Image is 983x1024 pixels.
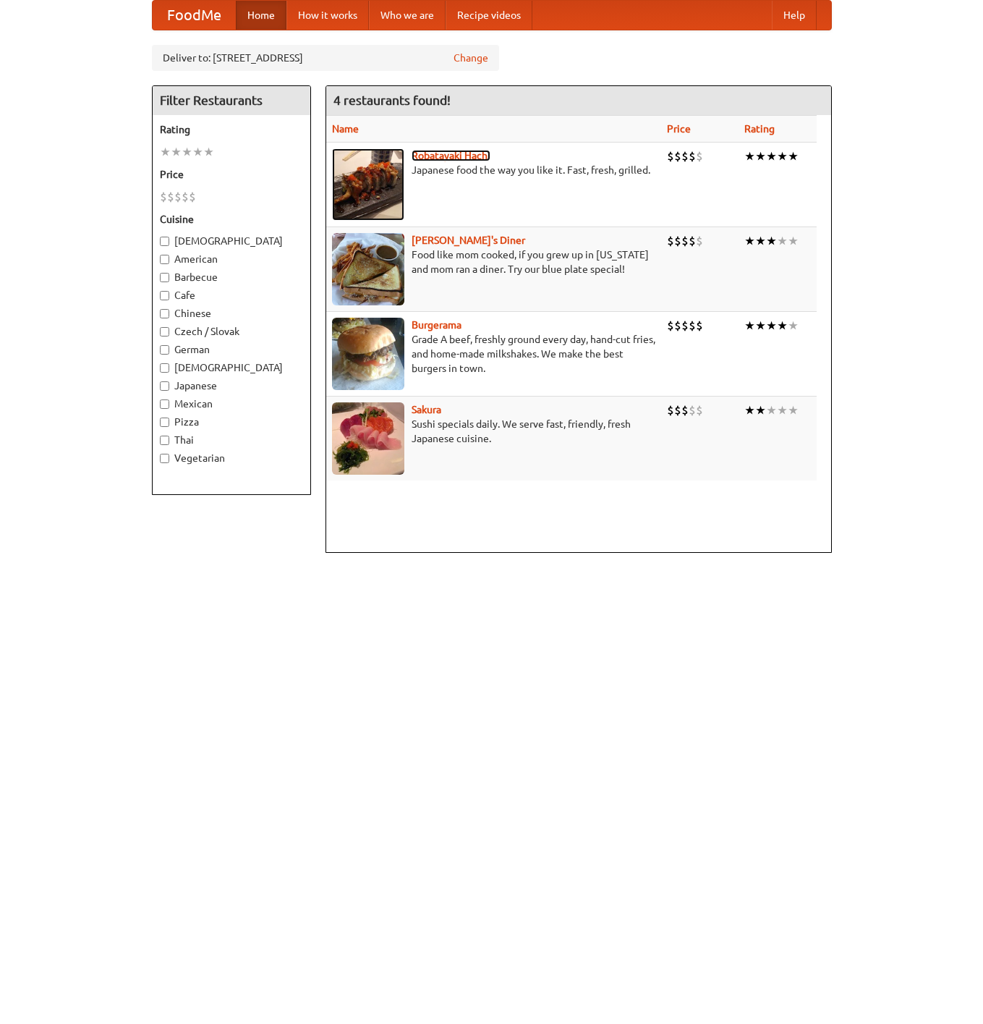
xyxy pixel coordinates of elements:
li: $ [681,318,689,334]
label: German [160,342,303,357]
li: $ [189,189,196,205]
input: Czech / Slovak [160,327,169,337]
li: ★ [755,402,766,418]
li: ★ [766,148,777,164]
img: sallys.jpg [332,233,404,305]
li: ★ [777,402,788,418]
a: Who we are [369,1,446,30]
li: ★ [788,233,799,249]
h5: Cuisine [160,212,303,227]
li: ★ [766,402,777,418]
input: Vegetarian [160,454,169,463]
input: Chinese [160,309,169,318]
input: German [160,345,169,355]
p: Food like mom cooked, if you grew up in [US_STATE] and mom ran a diner. Try our blue plate special! [332,247,655,276]
li: $ [674,402,681,418]
input: Mexican [160,399,169,409]
li: $ [674,148,681,164]
a: Recipe videos [446,1,532,30]
li: ★ [203,144,214,160]
h4: Filter Restaurants [153,86,310,115]
input: Pizza [160,418,169,427]
h5: Rating [160,122,303,137]
input: Barbecue [160,273,169,282]
li: ★ [755,233,766,249]
li: ★ [755,318,766,334]
div: Deliver to: [STREET_ADDRESS] [152,45,499,71]
li: $ [689,402,696,418]
li: $ [667,233,674,249]
li: ★ [171,144,182,160]
a: Change [454,51,488,65]
li: $ [689,233,696,249]
a: FoodMe [153,1,236,30]
li: ★ [182,144,192,160]
li: $ [674,318,681,334]
label: Chinese [160,306,303,321]
a: Help [772,1,817,30]
a: [PERSON_NAME]'s Diner [412,234,525,246]
input: Japanese [160,381,169,391]
input: [DEMOGRAPHIC_DATA] [160,363,169,373]
ng-pluralize: 4 restaurants found! [333,93,451,107]
li: $ [667,318,674,334]
li: ★ [744,318,755,334]
li: ★ [160,144,171,160]
p: Grade A beef, freshly ground every day, hand-cut fries, and home-made milkshakes. We make the bes... [332,332,655,376]
img: burgerama.jpg [332,318,404,390]
input: Thai [160,436,169,445]
li: $ [689,148,696,164]
li: ★ [766,318,777,334]
label: [DEMOGRAPHIC_DATA] [160,234,303,248]
li: ★ [744,233,755,249]
li: $ [696,318,703,334]
label: Pizza [160,415,303,429]
label: Czech / Slovak [160,324,303,339]
input: Cafe [160,291,169,300]
label: Japanese [160,378,303,393]
li: ★ [192,144,203,160]
li: $ [667,148,674,164]
li: $ [667,402,674,418]
li: ★ [777,233,788,249]
a: Rating [744,123,775,135]
p: Japanese food the way you like it. Fast, fresh, grilled. [332,163,655,177]
label: Barbecue [160,270,303,284]
img: sakura.jpg [332,402,404,475]
li: $ [167,189,174,205]
a: Name [332,123,359,135]
label: Cafe [160,288,303,302]
li: $ [174,189,182,205]
input: [DEMOGRAPHIC_DATA] [160,237,169,246]
li: $ [681,233,689,249]
label: [DEMOGRAPHIC_DATA] [160,360,303,375]
p: Sushi specials daily. We serve fast, friendly, fresh Japanese cuisine. [332,417,655,446]
label: Thai [160,433,303,447]
li: ★ [788,148,799,164]
a: Burgerama [412,319,461,331]
a: Home [236,1,286,30]
a: Price [667,123,691,135]
li: ★ [788,402,799,418]
a: Sakura [412,404,441,415]
li: ★ [744,148,755,164]
label: Vegetarian [160,451,303,465]
li: ★ [788,318,799,334]
h5: Price [160,167,303,182]
li: ★ [777,318,788,334]
li: $ [696,402,703,418]
img: robatayaki.jpg [332,148,404,221]
li: $ [681,402,689,418]
label: Mexican [160,397,303,411]
a: Robatayaki Hachi [412,150,490,161]
li: $ [182,189,189,205]
li: ★ [777,148,788,164]
input: American [160,255,169,264]
a: How it works [286,1,369,30]
li: $ [681,148,689,164]
li: $ [689,318,696,334]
